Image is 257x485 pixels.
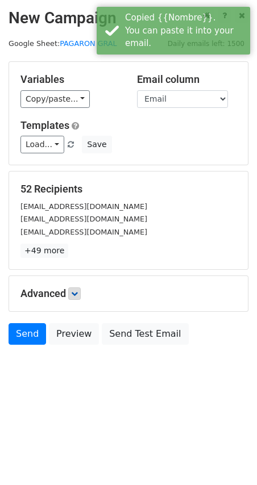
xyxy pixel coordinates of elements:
[200,430,257,485] iframe: Chat Widget
[137,73,237,86] h5: Email column
[49,323,99,345] a: Preview
[20,228,147,236] small: [EMAIL_ADDRESS][DOMAIN_NAME]
[20,287,237,300] h5: Advanced
[9,9,248,28] h2: New Campaign
[20,73,120,86] h5: Variables
[20,90,90,108] a: Copy/paste...
[200,430,257,485] div: Widget de chat
[20,136,64,153] a: Load...
[20,183,237,195] h5: 52 Recipients
[9,323,46,345] a: Send
[60,39,117,48] a: PAGARON GRAL
[20,215,147,223] small: [EMAIL_ADDRESS][DOMAIN_NAME]
[20,202,147,211] small: [EMAIL_ADDRESS][DOMAIN_NAME]
[9,39,117,48] small: Google Sheet:
[82,136,111,153] button: Save
[20,244,68,258] a: +49 more
[20,119,69,131] a: Templates
[102,323,188,345] a: Send Test Email
[125,11,246,50] div: Copied {{Nombre}}. You can paste it into your email.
